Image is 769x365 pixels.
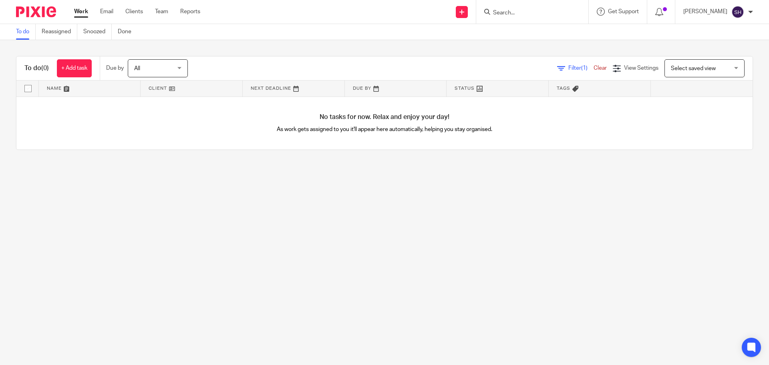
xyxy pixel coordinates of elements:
a: To do [16,24,36,40]
a: Done [118,24,137,40]
h1: To do [24,64,49,73]
a: Clear [594,65,607,71]
a: Snoozed [83,24,112,40]
h4: No tasks for now. Relax and enjoy your day! [16,113,753,121]
img: Pixie [16,6,56,17]
span: (1) [581,65,588,71]
input: Search [492,10,564,17]
p: [PERSON_NAME] [683,8,727,16]
a: Email [100,8,113,16]
span: All [134,66,140,71]
span: (0) [41,65,49,71]
img: svg%3E [731,6,744,18]
a: Work [74,8,88,16]
a: Clients [125,8,143,16]
span: Get Support [608,9,639,14]
span: Select saved view [671,66,716,71]
a: Reports [180,8,200,16]
span: View Settings [624,65,658,71]
p: Due by [106,64,124,72]
span: Filter [568,65,594,71]
p: As work gets assigned to you it'll appear here automatically, helping you stay organised. [201,125,569,133]
span: Tags [557,86,570,91]
a: Reassigned [42,24,77,40]
a: Team [155,8,168,16]
a: + Add task [57,59,92,77]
